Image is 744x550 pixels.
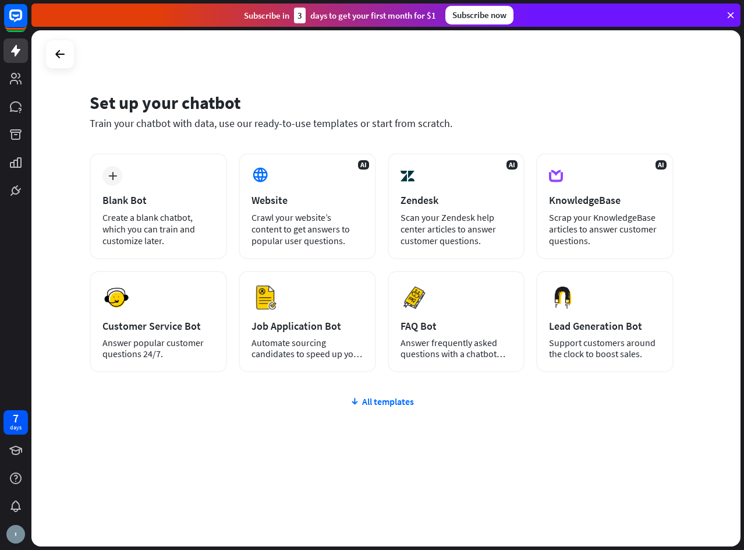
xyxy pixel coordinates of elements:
a: 7 days [3,410,28,435]
div: Zendesk [401,193,512,207]
div: Support customers around the clock to boost sales. [549,337,661,359]
span: AI [656,160,667,170]
div: Scrap your KnowledgeBase articles to answer customer questions. [549,211,661,246]
div: Subscribe in days to get your first month for $1 [244,8,436,23]
div: Create a blank chatbot, which you can train and customize later. [102,211,214,246]
span: AI [358,160,369,170]
div: Answer frequently asked questions with a chatbot and save your time. [401,337,512,359]
span: AI [506,160,518,170]
div: 3 [294,8,306,23]
div: KnowledgeBase [549,193,661,207]
div: Scan your Zendesk help center articles to answer customer questions. [401,211,512,246]
div: Automate sourcing candidates to speed up your hiring process. [251,337,363,359]
div: Customer Service Bot [102,319,214,333]
div: Set up your chatbot [90,91,674,114]
div: Subscribe now [445,6,513,24]
div: Website [251,193,363,207]
div: Lead Generation Bot [549,319,661,333]
div: Train your chatbot with data, use our ready-to-use templates or start from scratch. [90,117,674,130]
div: Crawl your website’s content to get answers to popular user questions. [251,211,363,246]
div: Answer popular customer questions 24/7. [102,337,214,359]
i: plus [108,172,117,180]
div: Job Application Bot [251,319,363,333]
div: days [10,424,22,432]
div: Blank Bot [102,193,214,207]
div: 7 [13,413,19,424]
div: FAQ Bot [401,319,512,333]
div: All templates [90,396,674,407]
